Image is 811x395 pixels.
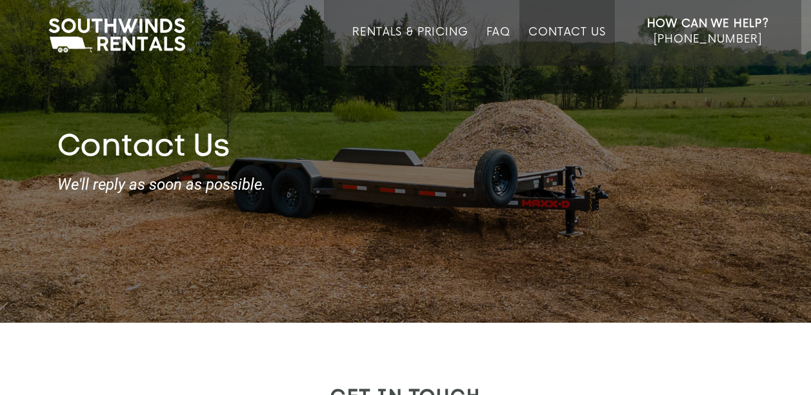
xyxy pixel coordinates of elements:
[654,33,762,46] span: [PHONE_NUMBER]
[486,26,511,66] a: FAQ
[352,26,468,66] a: Rentals & Pricing
[57,130,754,167] h1: Contact Us
[528,26,605,66] a: Contact Us
[647,17,769,30] strong: How Can We Help?
[42,15,192,56] img: Southwinds Rentals Logo
[57,176,754,193] strong: We'll reply as soon as possible.
[647,16,769,56] a: How Can We Help? [PHONE_NUMBER]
